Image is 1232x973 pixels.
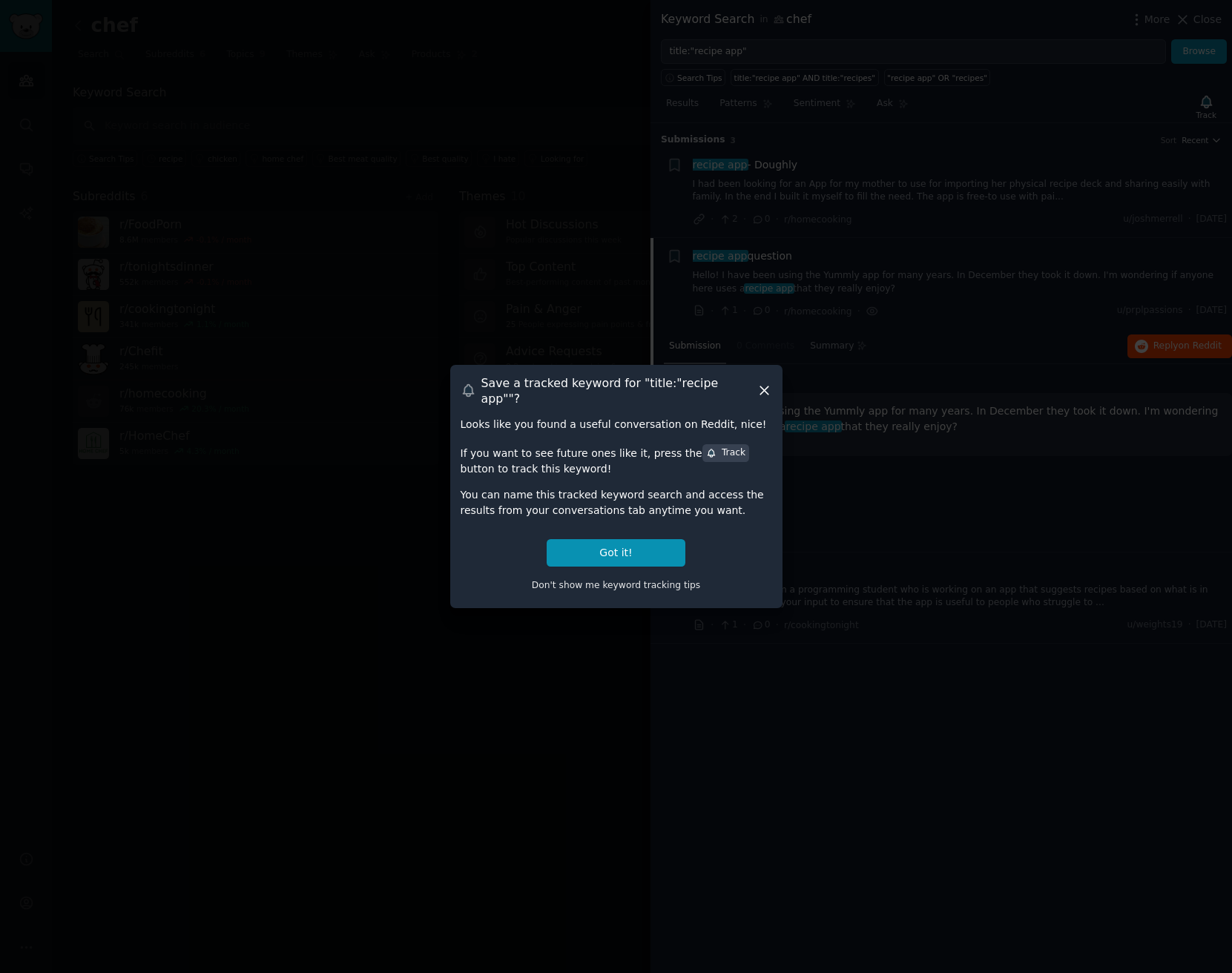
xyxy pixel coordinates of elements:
[547,539,685,567] button: Got it!
[461,487,772,518] div: You can name this tracked keyword search and access the results from your conversations tab anyti...
[461,443,772,477] div: If you want to see future ones like it, press the button to track this keyword!
[461,417,772,432] div: Looks like you found a useful conversation on Reddit, nice!
[532,580,701,590] span: Don't show me keyword tracking tips
[481,375,757,406] h3: Save a tracked keyword for " title:"recipe app" "?
[706,446,745,460] div: Track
